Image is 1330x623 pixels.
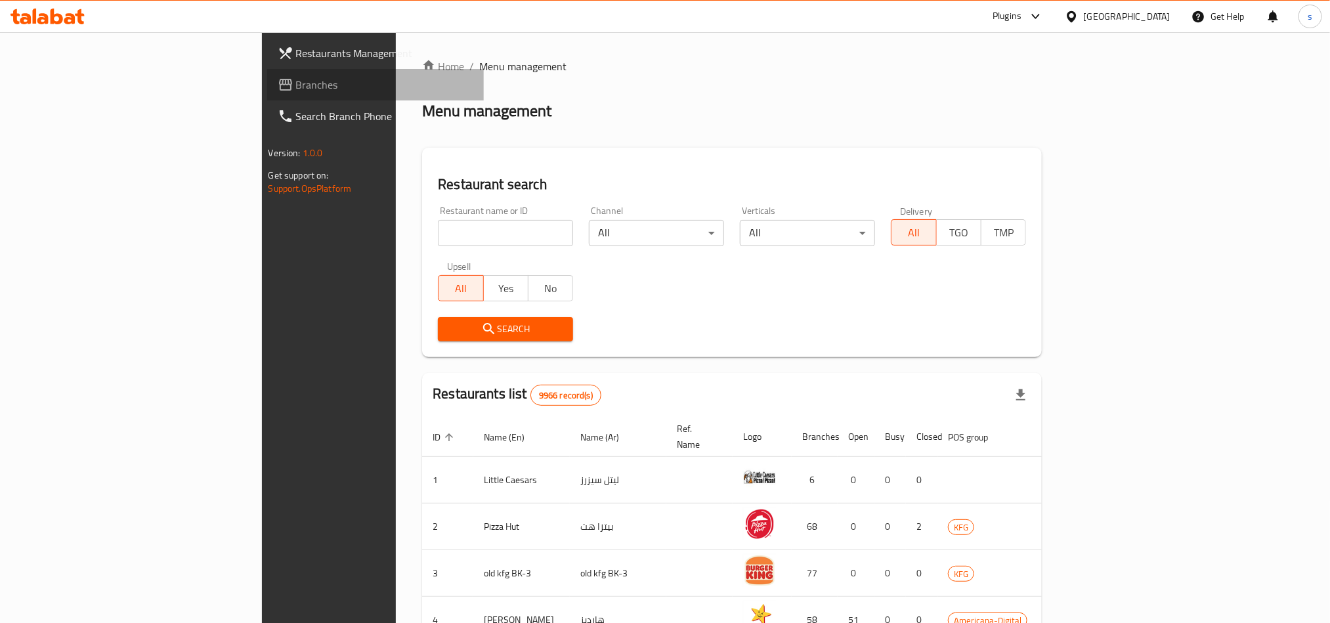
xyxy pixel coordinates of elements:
[743,507,776,540] img: Pizza Hut
[838,504,874,550] td: 0
[792,550,838,597] td: 77
[448,321,563,337] span: Search
[981,219,1026,246] button: TMP
[891,219,936,246] button: All
[1308,9,1312,24] span: s
[948,429,1005,445] span: POS group
[484,429,542,445] span: Name (En)
[296,77,473,93] span: Branches
[900,206,933,215] label: Delivery
[438,175,1026,194] h2: Restaurant search
[949,567,974,582] span: KFG
[792,417,838,457] th: Branches
[906,457,937,504] td: 0
[570,504,666,550] td: بيتزا هت
[589,220,724,246] div: All
[438,220,573,246] input: Search for restaurant name or ID..
[473,457,570,504] td: Little Caesars
[438,317,573,341] button: Search
[268,167,329,184] span: Get support on:
[792,457,838,504] td: 6
[483,275,528,301] button: Yes
[906,550,937,597] td: 0
[743,554,776,587] img: old kfg BK-3
[530,385,601,406] div: Total records count
[987,223,1021,242] span: TMP
[296,108,473,124] span: Search Branch Phone
[874,417,906,457] th: Busy
[838,457,874,504] td: 0
[838,417,874,457] th: Open
[906,417,937,457] th: Closed
[570,550,666,597] td: old kfg BK-3
[1084,9,1170,24] div: [GEOGRAPHIC_DATA]
[473,504,570,550] td: Pizza Hut
[1005,379,1037,411] div: Export file
[570,457,666,504] td: ليتل سيزرز
[489,279,523,298] span: Yes
[422,100,551,121] h2: Menu management
[447,262,471,271] label: Upsell
[422,58,1042,74] nav: breadcrumb
[444,279,478,298] span: All
[580,429,636,445] span: Name (Ar)
[433,384,601,406] h2: Restaurants list
[936,219,981,246] button: TGO
[296,45,473,61] span: Restaurants Management
[268,180,352,197] a: Support.OpsPlatform
[874,504,906,550] td: 0
[267,69,484,100] a: Branches
[897,223,931,242] span: All
[479,58,567,74] span: Menu management
[942,223,976,242] span: TGO
[993,9,1021,24] div: Plugins
[267,100,484,132] a: Search Branch Phone
[433,429,458,445] span: ID
[267,37,484,69] a: Restaurants Management
[303,144,323,161] span: 1.0.0
[268,144,301,161] span: Version:
[733,417,792,457] th: Logo
[677,421,717,452] span: Ref. Name
[534,279,568,298] span: No
[838,550,874,597] td: 0
[792,504,838,550] td: 68
[438,275,483,301] button: All
[743,461,776,494] img: Little Caesars
[874,457,906,504] td: 0
[473,550,570,597] td: old kfg BK-3
[740,220,875,246] div: All
[531,389,601,402] span: 9966 record(s)
[528,275,573,301] button: No
[874,550,906,597] td: 0
[949,520,974,535] span: KFG
[906,504,937,550] td: 2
